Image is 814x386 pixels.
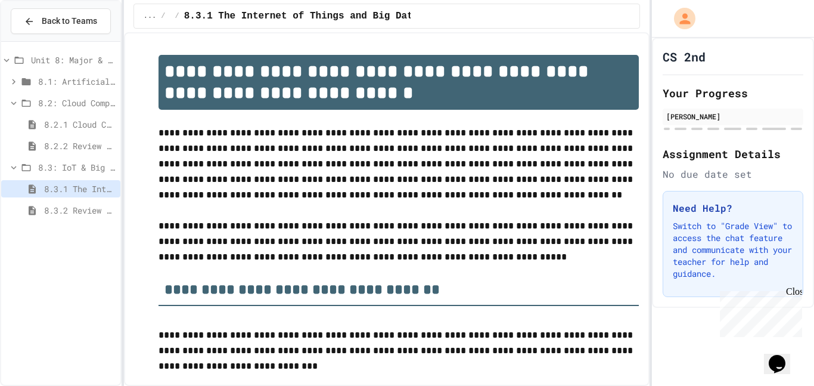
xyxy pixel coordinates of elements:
[663,146,803,162] h2: Assignment Details
[38,75,116,88] span: 8.1: Artificial Intelligence Basics
[673,220,793,280] p: Switch to "Grade View" to access the chat feature and communicate with your teacher for help and ...
[161,11,165,21] span: /
[663,48,706,65] h1: CS 2nd
[175,11,179,21] span: /
[44,183,116,195] span: 8.3.1 The Internet of Things and Big Data: Our Connected Digital World
[663,167,803,181] div: No due date set
[31,54,116,66] span: Unit 8: Major & Emerging Technologies
[663,85,803,101] h2: Your Progress
[38,161,116,174] span: 8.3: IoT & Big Data
[144,11,157,21] span: ...
[42,15,97,27] span: Back to Teams
[11,8,111,34] button: Back to Teams
[666,111,800,122] div: [PERSON_NAME]
[661,5,698,32] div: My Account
[715,286,802,337] iframe: chat widget
[44,140,116,152] span: 8.2.2 Review - Cloud Computing
[5,5,82,76] div: Chat with us now!Close
[184,9,585,23] span: 8.3.1 The Internet of Things and Big Data: Our Connected Digital World
[673,201,793,215] h3: Need Help?
[764,338,802,374] iframe: chat widget
[44,118,116,131] span: 8.2.1 Cloud Computing: Transforming the Digital World
[38,97,116,109] span: 8.2: Cloud Computing
[44,204,116,217] span: 8.3.2 Review - The Internet of Things and Big Data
